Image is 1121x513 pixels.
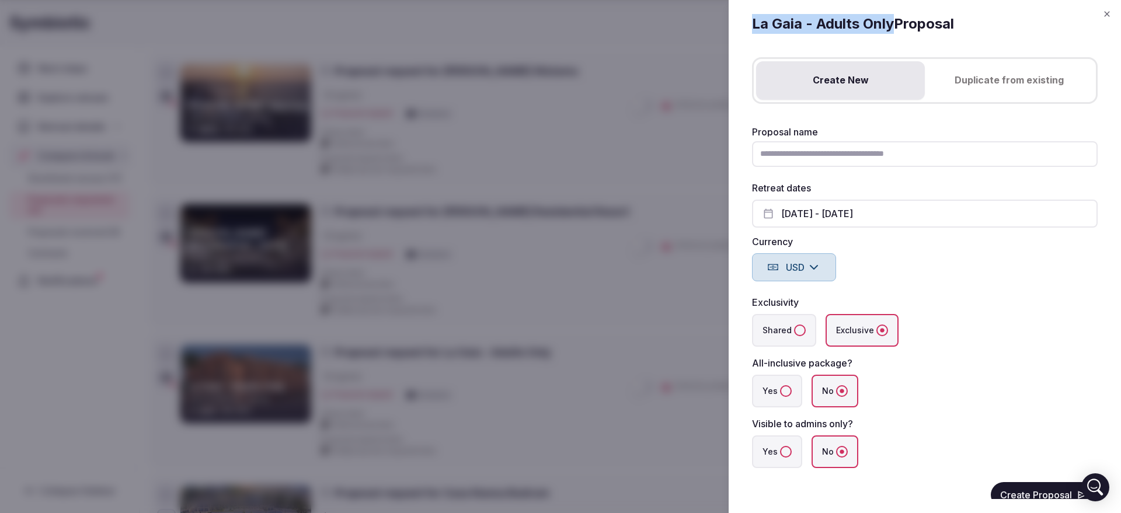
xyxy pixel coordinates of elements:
label: No [812,435,858,468]
label: Proposal name [752,127,1098,137]
button: Exclusive [876,324,888,336]
button: No [836,446,848,458]
button: Yes [780,446,792,458]
button: [DATE] - [DATE] [752,200,1098,228]
label: Currency [752,237,1098,246]
label: Exclusivity [752,296,799,308]
button: No [836,385,848,397]
button: Yes [780,385,792,397]
h2: La Gaia - Adults Only Proposal [752,14,1098,34]
label: Retreat dates [752,182,811,194]
button: USD [752,253,836,281]
label: Yes [752,375,802,407]
button: Duplicate from existing [925,61,1094,100]
label: All-inclusive package? [752,357,852,369]
label: Shared [752,314,816,347]
label: No [812,375,858,407]
button: Create Proposal [991,482,1098,508]
label: Exclusive [826,314,899,347]
button: Shared [794,324,806,336]
label: Yes [752,435,802,468]
label: Visible to admins only? [752,418,853,430]
button: Create New [756,61,925,100]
